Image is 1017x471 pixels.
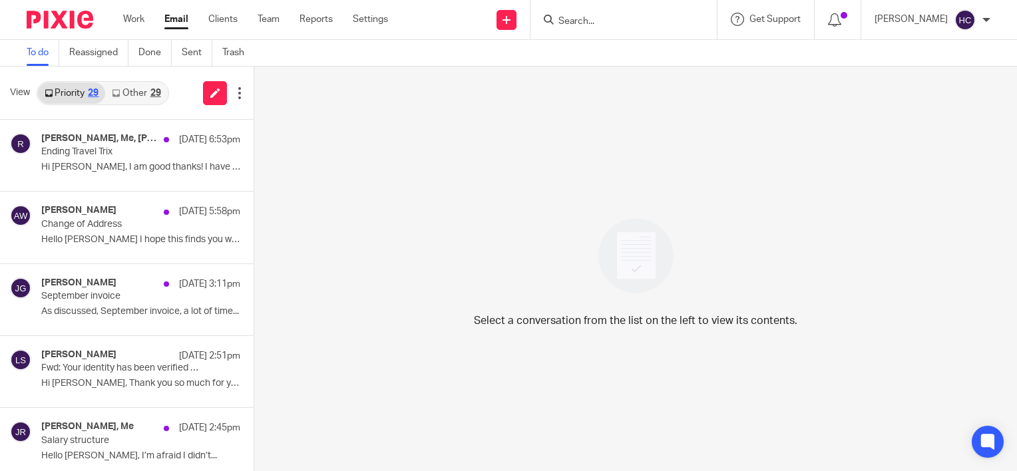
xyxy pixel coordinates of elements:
a: Clients [208,13,238,26]
a: Settings [353,13,388,26]
p: Ending Travel Trix [41,146,200,158]
p: Hello [PERSON_NAME] I hope this finds you well and... [41,234,240,245]
img: image [590,210,682,302]
a: To do [27,40,59,66]
a: Work [123,13,144,26]
h4: [PERSON_NAME] [41,349,116,361]
p: [DATE] 3:11pm [179,277,240,291]
div: 29 [88,88,99,98]
h4: [PERSON_NAME], Me, [PERSON_NAME] [41,133,157,144]
img: svg%3E [10,349,31,371]
p: [DATE] 6:53pm [179,133,240,146]
img: svg%3E [10,421,31,442]
h4: [PERSON_NAME] [41,277,116,289]
p: Fwd: Your identity has been verified for Companies House [41,363,200,374]
p: [PERSON_NAME] [875,13,948,26]
p: Hello [PERSON_NAME], I’m afraid I didn’t... [41,450,240,462]
p: Salary structure [41,435,200,446]
p: September invoice [41,291,200,302]
p: Change of Address [41,219,200,230]
input: Search [557,16,677,28]
a: Reassigned [69,40,128,66]
img: svg%3E [10,277,31,299]
p: Hi [PERSON_NAME], Thank you so much for your help... [41,378,240,389]
p: As discussed, September invoice, a lot of time... [41,306,240,317]
a: Team [258,13,280,26]
p: [DATE] 2:45pm [179,421,240,434]
a: Email [164,13,188,26]
p: [DATE] 5:58pm [179,205,240,218]
div: 29 [150,88,161,98]
a: Priority29 [38,82,105,104]
p: Hi [PERSON_NAME], I am good thanks! I have sold... [41,162,240,173]
a: Reports [300,13,333,26]
a: Done [138,40,172,66]
span: Get Support [749,15,801,24]
h4: [PERSON_NAME], Me [41,421,134,432]
img: Pixie [27,11,93,29]
a: Sent [182,40,212,66]
img: svg%3E [10,205,31,226]
img: svg%3E [10,133,31,154]
a: Trash [222,40,254,66]
h4: [PERSON_NAME] [41,205,116,216]
span: View [10,86,30,100]
a: Other29 [105,82,167,104]
img: svg%3E [954,9,976,31]
p: [DATE] 2:51pm [179,349,240,363]
p: Select a conversation from the list on the left to view its contents. [474,313,797,329]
